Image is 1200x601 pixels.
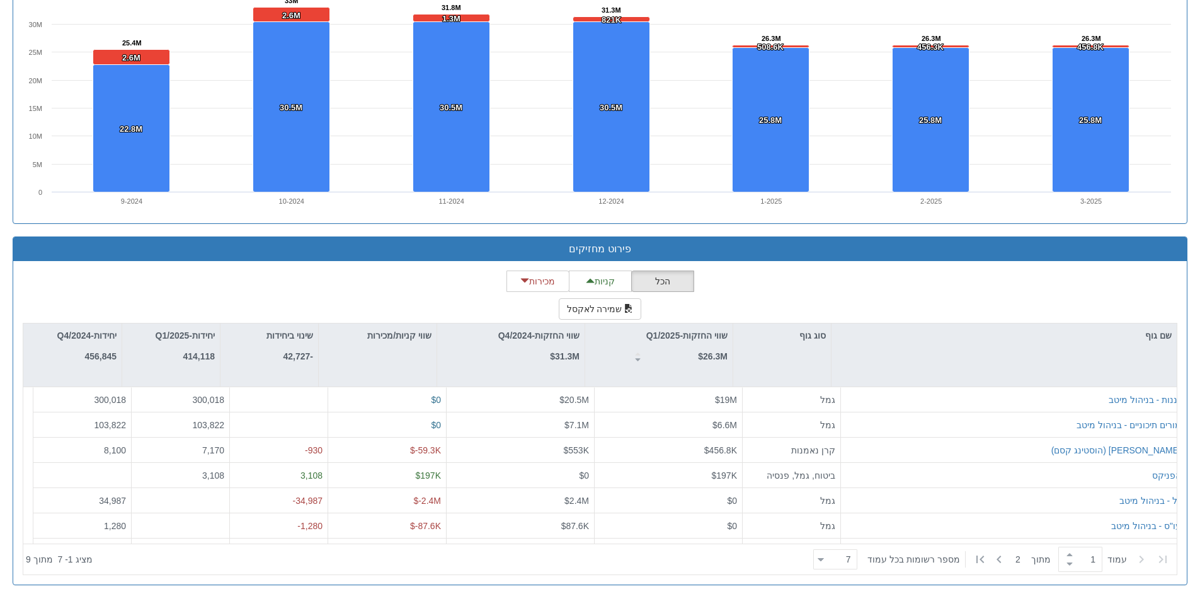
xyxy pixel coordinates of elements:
tspan: 30.5M [600,103,622,112]
text: 1-2025 [760,197,782,205]
tspan: 456.8K [1077,42,1104,52]
div: גמל [748,494,835,507]
text: 5M [33,161,42,168]
div: 34,987 [38,494,126,507]
strong: $26.3M [698,351,728,361]
text: 2-2025 [920,197,942,205]
tspan: 31.3M [602,6,621,14]
button: קניות [569,271,632,292]
span: $6.6M [712,420,737,430]
span: $87.6K [561,521,589,531]
span: $0 [727,521,737,531]
span: $2.4M [564,496,589,506]
div: ‏ מתוך [808,546,1174,573]
tspan: 25.4M [122,39,142,47]
text: 20M [29,77,42,85]
button: מורים תיכוניים - בניהול מיטב [1077,419,1181,431]
div: קרן נאמנות [748,444,835,457]
button: הפניקס [1152,469,1181,482]
span: $0 [579,470,589,481]
div: גמל [748,419,835,431]
div: גמל [748,520,835,532]
span: $553K [564,445,589,455]
tspan: 25.8M [759,115,782,125]
div: 103,822 [137,419,224,431]
span: $-87.6K [410,521,441,531]
p: יחידות-Q4/2024 [57,329,117,342]
text: 10M [29,132,42,140]
span: $456.8K [704,445,737,455]
div: -930 [235,444,323,457]
tspan: 26.3M [1082,35,1101,42]
span: ‏מספר רשומות בכל עמוד [867,553,960,566]
div: 1,280 [38,520,126,532]
text: 30M [29,21,42,28]
div: ביטוח, גמל, פנסיה [748,469,835,482]
strong: $31.3M [550,351,580,361]
div: ‏מציג 1 - 7 ‏ מתוך 9 [26,546,93,573]
tspan: 2.6M [282,11,300,20]
text: 12-2024 [598,197,624,205]
button: גננות - בניהול מיטב [1109,394,1181,406]
button: שמירה לאקסל [559,298,642,320]
text: 10-2024 [279,197,304,205]
button: מכירות [506,271,569,292]
text: 9-2024 [121,197,142,205]
tspan: 31.8M [442,4,461,11]
tspan: 30.5M [440,103,462,112]
strong: 456,845 [84,351,117,361]
tspan: 456.3K [917,42,944,52]
span: $197K [712,470,737,481]
tspan: 25.8M [1079,115,1102,125]
p: שינוי ביחידות [266,329,313,342]
tspan: 22.8M [120,124,142,134]
div: 3,108 [235,469,323,482]
div: -1,280 [235,520,323,532]
span: ‏עמוד [1107,553,1127,566]
p: יחידות-Q1/2025 [156,329,215,342]
span: $19M [715,395,737,405]
tspan: 821K [602,15,622,25]
strong: -42,727 [283,351,314,361]
span: $7.1M [564,420,589,430]
div: 103,822 [38,419,126,431]
div: גמל [748,394,835,406]
div: 3,108 [137,469,224,482]
div: -34,987 [235,494,323,507]
button: עו"ס - בניהול מיטב [1111,520,1181,532]
span: $0 [431,395,441,405]
span: $0 [431,420,441,430]
div: שווי קניות/מכירות [319,324,437,347]
span: $0 [727,496,737,506]
div: שם גוף [831,324,1177,347]
tspan: 26.3M [922,35,941,42]
tspan: 1.3M [442,14,460,23]
span: $-2.4M [413,496,441,506]
span: $197K [416,470,441,481]
text: 3-2025 [1080,197,1102,205]
span: $-59.3K [410,445,441,455]
tspan: 508.6K [757,42,784,52]
text: 15M [29,105,42,112]
strong: 414,118 [183,351,215,361]
p: שווי החזקות-Q1/2025 [646,329,728,342]
text: 11-2024 [438,197,464,205]
h3: פירוט מחזיקים [23,243,1177,255]
p: שווי החזקות-Q4/2024 [498,329,580,342]
tspan: 26.3M [762,35,781,42]
button: גל - בניהול מיטב [1119,494,1181,507]
div: 7,170 [137,444,224,457]
button: הכל [631,271,694,292]
button: [PERSON_NAME] (הוסטינג קסם) [1051,444,1181,457]
div: סוג גוף [733,324,831,347]
span: $20.5M [559,395,589,405]
span: 2 [1015,553,1031,566]
div: 300,018 [137,394,224,406]
div: 300,018 [38,394,126,406]
div: 8,100 [38,444,126,457]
